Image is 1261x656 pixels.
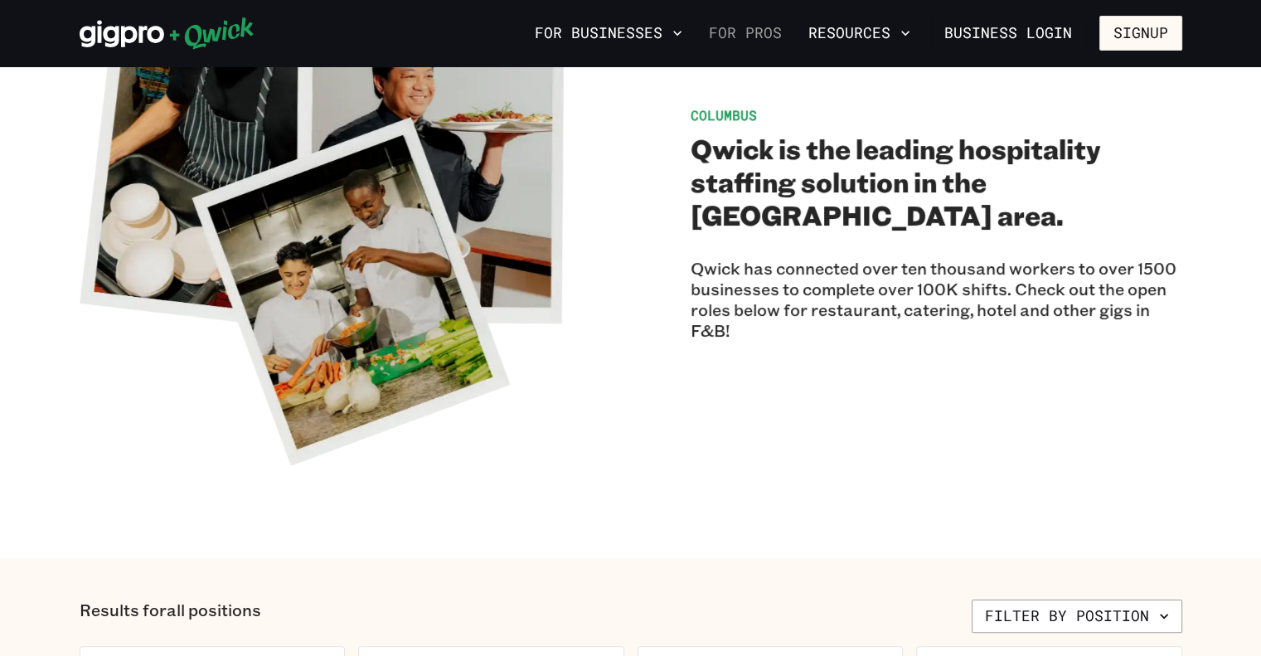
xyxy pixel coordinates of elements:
a: Business Login [930,16,1086,51]
button: Filter by position [972,600,1182,633]
span: Columbus [691,106,757,124]
a: For Pros [702,19,788,47]
p: Results for all positions [80,600,261,633]
button: Signup [1099,16,1182,51]
button: For Businesses [528,19,689,47]
p: Qwick has connected over ten thousand workers to over 1500 businesses to complete over 100K shift... [691,258,1182,341]
button: Resources [802,19,917,47]
h2: Qwick is the leading hospitality staffing solution in the [GEOGRAPHIC_DATA] area. [691,132,1182,231]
